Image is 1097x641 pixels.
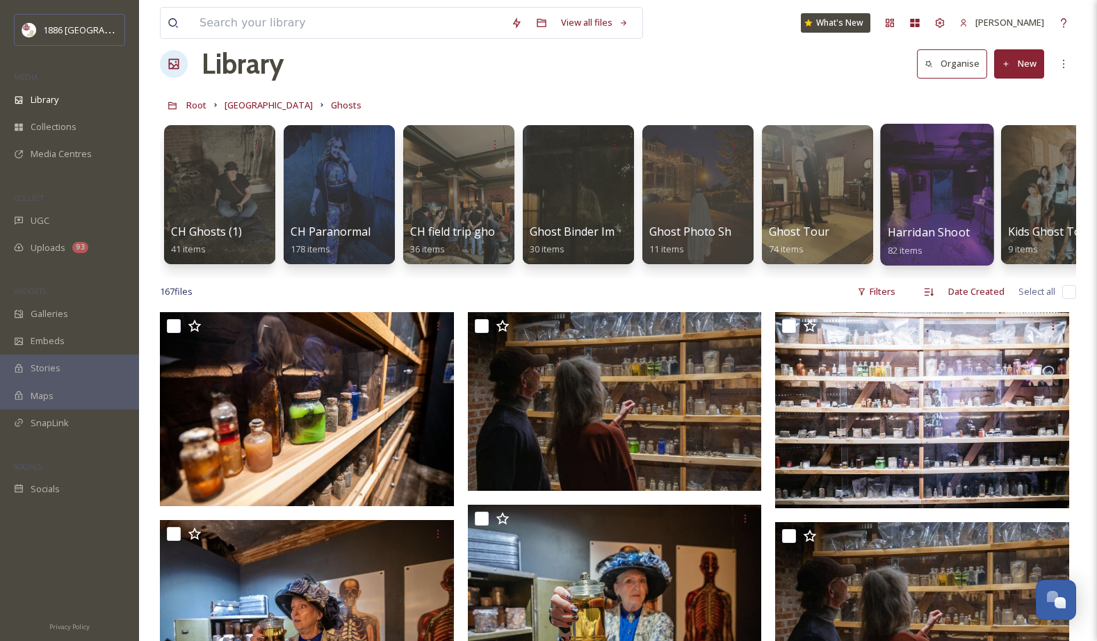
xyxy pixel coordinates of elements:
img: logos.png [22,23,36,37]
span: 178 items [291,243,330,255]
input: Search your library [193,8,504,38]
span: Ghost Photo Shoot [649,224,749,239]
span: Select all [1018,285,1055,298]
span: Ghosts [331,99,361,111]
span: Privacy Policy [49,622,90,631]
a: Ghosts [331,97,361,113]
span: Stories [31,362,60,375]
span: Uploads [31,241,65,254]
span: [GEOGRAPHIC_DATA] [225,99,313,111]
span: Galleries [31,307,68,320]
button: New [994,49,1044,78]
img: bottles on shelves.jpg [468,312,762,491]
a: Ghost Tour74 items [769,225,829,255]
div: Date Created [941,278,1011,305]
span: Root [186,99,206,111]
span: Harridan Shoot [888,225,970,240]
span: 30 items [530,243,564,255]
a: [PERSON_NAME] [952,9,1051,36]
span: WIDGETS [14,286,46,296]
a: What's New [801,13,870,33]
span: 74 items [769,243,804,255]
span: Library [31,93,58,106]
span: CH field trip ghost tour [410,224,530,239]
a: CH Paranormal178 items [291,225,371,255]
span: Kids Ghost Tour [1008,224,1093,239]
div: 93 [72,242,88,253]
span: UGC [31,214,49,227]
a: Library [202,43,284,85]
a: Privacy Policy [49,617,90,634]
span: [PERSON_NAME] [975,16,1044,29]
a: Ghost Photo Shoot11 items [649,225,749,255]
a: Root [186,97,206,113]
span: SnapLink [31,416,69,430]
span: Ghost Tour [769,224,829,239]
a: Kids Ghost Tour9 items [1008,225,1093,255]
button: Open Chat [1036,580,1076,620]
img: bottles on shelf.jpg [160,312,454,506]
span: COLLECT [14,193,44,203]
span: Embeds [31,334,65,348]
img: G6M_Bottles.jpg [775,312,1069,508]
button: Organise [917,49,987,78]
span: CH Paranormal [291,224,371,239]
span: 9 items [1008,243,1038,255]
span: CH Ghosts (1) [171,224,242,239]
span: Ghost Binder Images [530,224,640,239]
span: 41 items [171,243,206,255]
a: [GEOGRAPHIC_DATA] [225,97,313,113]
span: MEDIA [14,72,38,82]
a: Ghost Binder Images30 items [530,225,640,255]
span: Media Centres [31,147,92,161]
span: 167 file s [160,285,193,298]
a: CH field trip ghost tour36 items [410,225,530,255]
a: View all files [554,9,635,36]
span: 11 items [649,243,684,255]
span: SOCIALS [14,461,42,471]
a: Organise [917,49,994,78]
a: Harridan Shoot82 items [888,226,970,257]
span: Collections [31,120,76,133]
span: Socials [31,482,60,496]
span: Maps [31,389,54,403]
span: 1886 [GEOGRAPHIC_DATA] [43,23,153,36]
span: 82 items [888,243,923,256]
span: 36 items [410,243,445,255]
div: Filters [850,278,902,305]
a: CH Ghosts (1)41 items [171,225,242,255]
